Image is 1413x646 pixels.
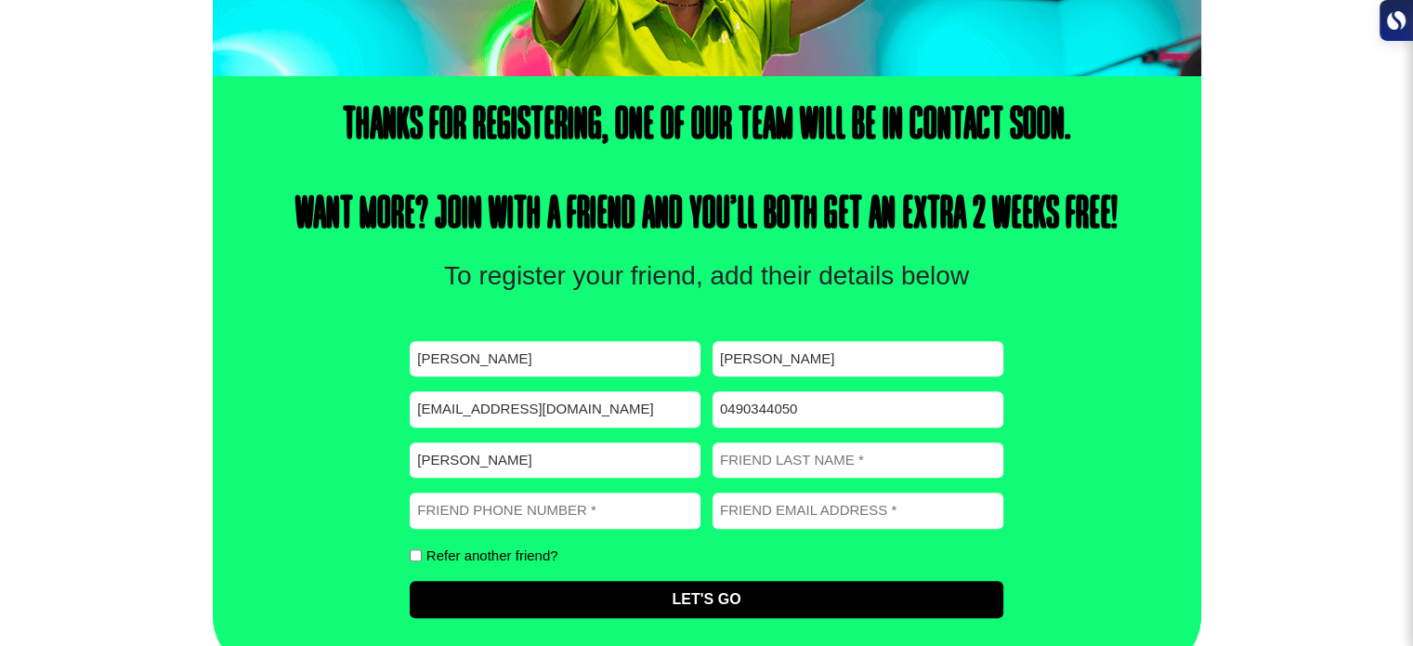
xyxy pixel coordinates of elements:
input: Friend last name * [713,442,1003,479]
label: Refer another friend? [426,548,558,562]
input: First name * [410,341,700,377]
input: Friend email address * [713,493,1003,529]
input: Let's Go [410,581,1002,618]
input: Email * [410,391,700,428]
h4: Thanks for registering, one of our team will be in contact soon. Want more? Join with a friend an... [281,104,1132,238]
input: Last name * [713,341,1003,377]
input: Friend phone number * [410,493,700,529]
input: Friend first name * [410,442,700,479]
p: To register your friend, add their details below [430,257,984,296]
input: Phone * [713,391,1003,428]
